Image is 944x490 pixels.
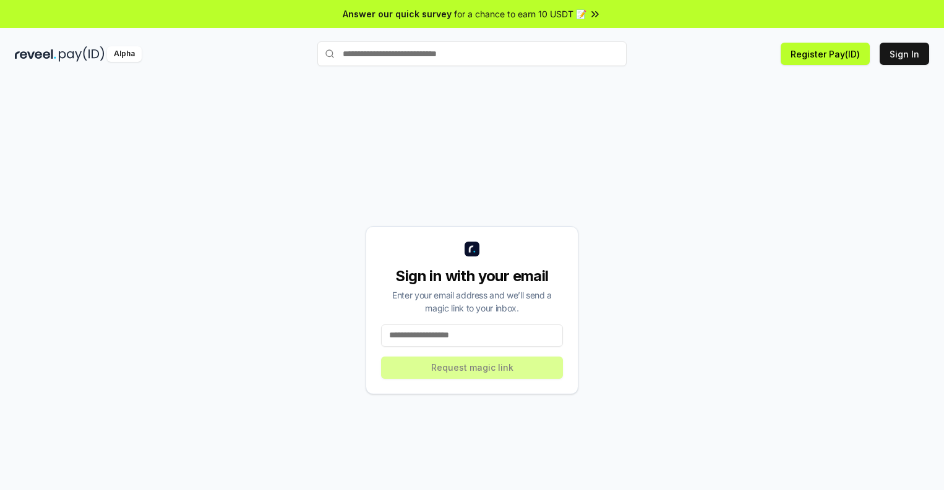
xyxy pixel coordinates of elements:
img: reveel_dark [15,46,56,62]
span: for a chance to earn 10 USDT 📝 [454,7,586,20]
button: Register Pay(ID) [781,43,870,65]
button: Sign In [880,43,929,65]
div: Enter your email address and we’ll send a magic link to your inbox. [381,289,563,315]
img: logo_small [465,242,479,256]
img: pay_id [59,46,105,62]
div: Alpha [107,46,142,62]
div: Sign in with your email [381,266,563,286]
span: Answer our quick survey [343,7,452,20]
